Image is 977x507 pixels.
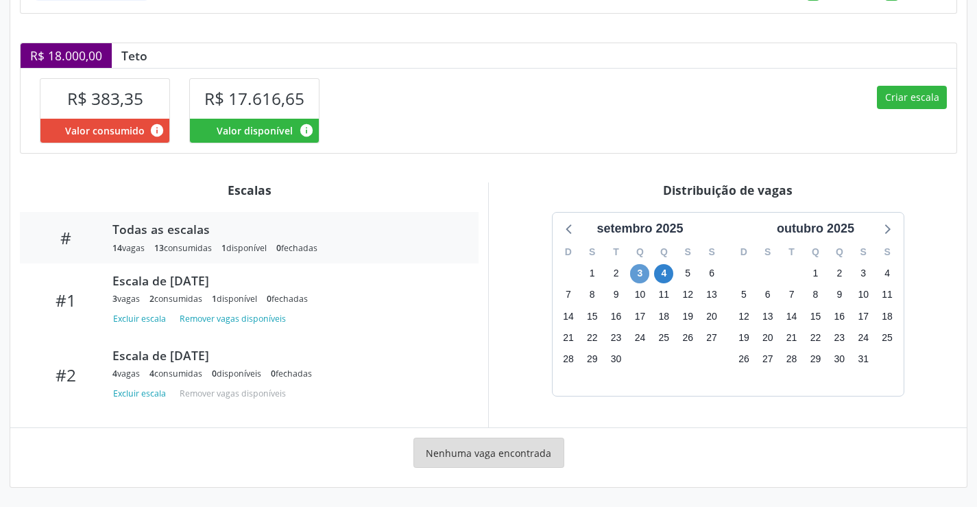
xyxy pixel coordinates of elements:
span: sexta-feira, 31 de outubro de 2025 [854,349,873,368]
span: sexta-feira, 12 de setembro de 2025 [678,285,697,305]
span: quarta-feira, 10 de setembro de 2025 [630,285,649,305]
div: # [29,228,103,248]
span: quarta-feira, 24 de setembro de 2025 [630,328,649,347]
span: segunda-feira, 6 de outubro de 2025 [758,285,777,305]
span: quinta-feira, 11 de setembro de 2025 [654,285,673,305]
span: quarta-feira, 1 de outubro de 2025 [806,264,825,283]
span: quinta-feira, 9 de outubro de 2025 [830,285,849,305]
span: quinta-feira, 18 de setembro de 2025 [654,307,673,326]
div: S [676,241,700,263]
span: terça-feira, 28 de outubro de 2025 [782,349,801,368]
div: disponível [212,293,257,305]
div: consumidas [149,293,202,305]
span: segunda-feira, 15 de setembro de 2025 [583,307,602,326]
i: Valor disponível para agendamentos feitos para este serviço [299,123,314,138]
span: 1 [212,293,217,305]
span: quinta-feira, 16 de outubro de 2025 [830,307,849,326]
span: terça-feira, 7 de outubro de 2025 [782,285,801,305]
span: 2 [149,293,154,305]
span: 0 [276,242,281,254]
span: Valor disponível [217,123,293,138]
div: setembro 2025 [591,220,688,238]
div: Q [804,241,828,263]
span: 4 [149,368,154,379]
div: consumidas [154,242,212,254]
div: consumidas [149,368,202,379]
span: terça-feira, 21 de outubro de 2025 [782,328,801,347]
div: S [756,241,780,263]
div: vagas [112,293,140,305]
span: sábado, 27 de setembro de 2025 [702,328,721,347]
span: domingo, 12 de outubro de 2025 [734,307,753,326]
div: R$ 18.000,00 [21,43,112,68]
span: domingo, 19 de outubro de 2025 [734,328,753,347]
span: sexta-feira, 17 de outubro de 2025 [854,307,873,326]
span: segunda-feira, 1 de setembro de 2025 [583,264,602,283]
span: terça-feira, 23 de setembro de 2025 [607,328,626,347]
span: sexta-feira, 24 de outubro de 2025 [854,328,873,347]
span: 0 [267,293,272,305]
i: Valor consumido por agendamentos feitos para este serviço [149,123,165,138]
span: sexta-feira, 19 de setembro de 2025 [678,307,697,326]
div: vagas [112,242,145,254]
span: 13 [154,242,164,254]
div: T [780,241,804,263]
span: sábado, 18 de outubro de 2025 [878,307,897,326]
span: sábado, 20 de setembro de 2025 [702,307,721,326]
div: D [732,241,756,263]
div: fechadas [276,242,317,254]
span: quinta-feira, 2 de outubro de 2025 [830,264,849,283]
span: sábado, 13 de setembro de 2025 [702,285,721,305]
div: D [557,241,581,263]
span: sábado, 6 de setembro de 2025 [702,264,721,283]
span: segunda-feira, 8 de setembro de 2025 [583,285,602,305]
span: sábado, 4 de outubro de 2025 [878,264,897,283]
span: terça-feira, 2 de setembro de 2025 [607,264,626,283]
span: segunda-feira, 13 de outubro de 2025 [758,307,777,326]
div: disponíveis [212,368,261,379]
div: Todas as escalas [112,222,459,237]
button: Excluir escala [112,384,171,403]
button: Excluir escala [112,309,171,328]
span: quarta-feira, 29 de outubro de 2025 [806,349,825,368]
div: Q [652,241,676,263]
span: 3 [112,293,117,305]
span: 1 [221,242,226,254]
span: terça-feira, 16 de setembro de 2025 [607,307,626,326]
span: quinta-feira, 4 de setembro de 2025 [654,264,673,283]
div: Q [628,241,652,263]
span: R$ 17.616,65 [204,87,304,110]
span: segunda-feira, 22 de setembro de 2025 [583,328,602,347]
span: quarta-feira, 17 de setembro de 2025 [630,307,649,326]
div: T [604,241,628,263]
span: domingo, 21 de setembro de 2025 [559,328,578,347]
span: 0 [271,368,276,379]
div: outubro 2025 [771,220,860,238]
span: terça-feira, 14 de outubro de 2025 [782,307,801,326]
span: quinta-feira, 25 de setembro de 2025 [654,328,673,347]
span: segunda-feira, 29 de setembro de 2025 [583,349,602,368]
span: domingo, 14 de setembro de 2025 [559,307,578,326]
span: segunda-feira, 20 de outubro de 2025 [758,328,777,347]
span: 14 [112,242,122,254]
span: 0 [212,368,217,379]
span: R$ 383,35 [67,87,143,110]
span: quinta-feira, 23 de outubro de 2025 [830,328,849,347]
span: Valor consumido [65,123,145,138]
div: vagas [112,368,140,379]
div: fechadas [267,293,308,305]
div: fechadas [271,368,312,379]
div: Distribuição de vagas [498,182,957,198]
span: domingo, 5 de outubro de 2025 [734,285,753,305]
div: #2 [29,365,103,385]
div: S [580,241,604,263]
div: Escala de [DATE] [112,273,459,288]
button: Criar escala [877,86,947,109]
span: segunda-feira, 27 de outubro de 2025 [758,349,777,368]
span: quarta-feira, 8 de outubro de 2025 [806,285,825,305]
span: terça-feira, 9 de setembro de 2025 [607,285,626,305]
div: Q [828,241,852,263]
span: sexta-feira, 3 de outubro de 2025 [854,264,873,283]
div: Escala de [DATE] [112,348,459,363]
span: sexta-feira, 5 de setembro de 2025 [678,264,697,283]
